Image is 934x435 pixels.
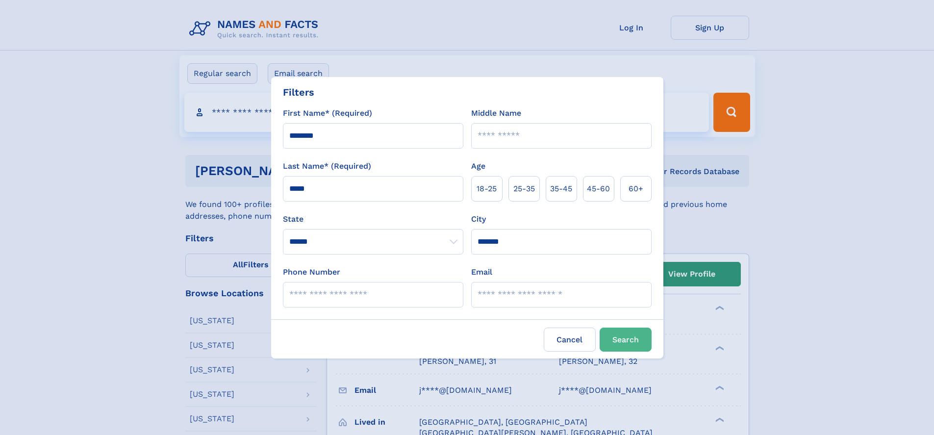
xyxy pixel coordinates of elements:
button: Search [600,328,652,352]
span: 35‑45 [550,183,572,195]
label: First Name* (Required) [283,107,372,119]
span: 18‑25 [477,183,497,195]
span: 60+ [629,183,643,195]
label: Cancel [544,328,596,352]
span: 45‑60 [587,183,610,195]
label: Email [471,266,492,278]
div: Filters [283,85,314,100]
label: City [471,213,486,225]
label: Phone Number [283,266,340,278]
span: 25‑35 [513,183,535,195]
label: Age [471,160,485,172]
label: Last Name* (Required) [283,160,371,172]
label: Middle Name [471,107,521,119]
label: State [283,213,463,225]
